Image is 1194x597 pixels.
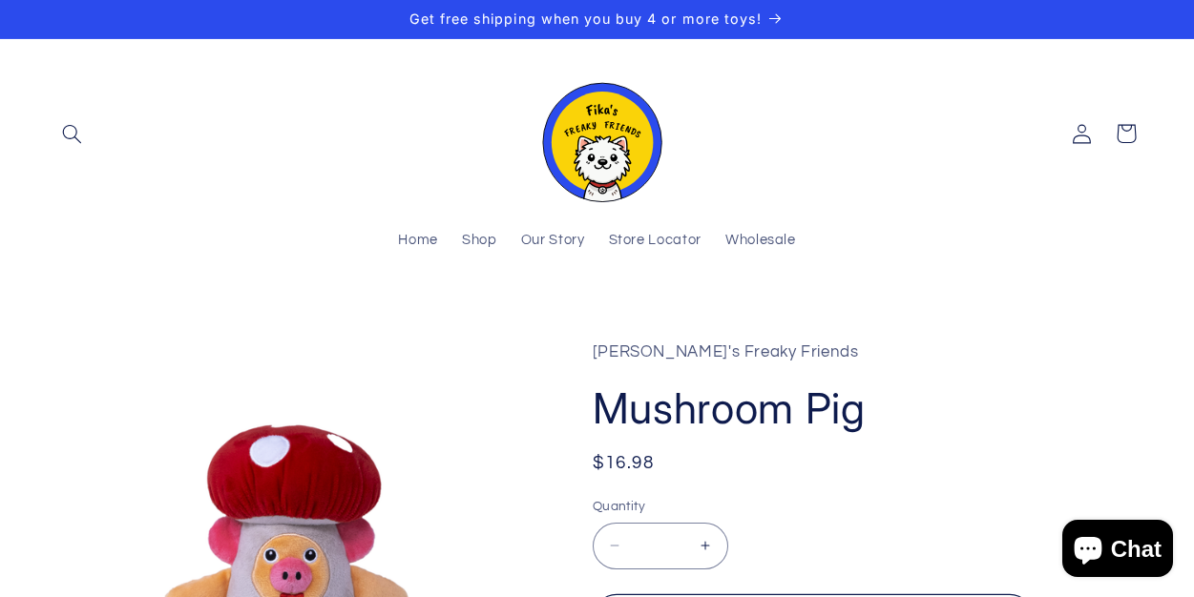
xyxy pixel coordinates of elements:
span: Our Story [521,232,585,250]
span: Home [398,232,438,250]
img: Fika's Freaky Friends [531,66,664,202]
summary: Search [51,112,94,155]
a: Store Locator [597,220,713,262]
span: $16.98 [593,450,654,477]
a: Fika's Freaky Friends [523,58,672,210]
span: Wholesale [725,232,796,250]
span: Get free shipping when you buy 4 or more toys! [409,10,762,27]
span: Shop [462,232,497,250]
p: [PERSON_NAME]'s Freaky Friends [593,339,1144,367]
a: Shop [450,220,509,262]
a: Home [387,220,450,262]
a: Wholesale [713,220,807,262]
h1: Mushroom Pig [593,381,1144,436]
inbox-online-store-chat: Shopify online store chat [1057,520,1179,582]
label: Quantity [593,497,1034,516]
span: Store Locator [609,232,702,250]
a: Our Story [509,220,597,262]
